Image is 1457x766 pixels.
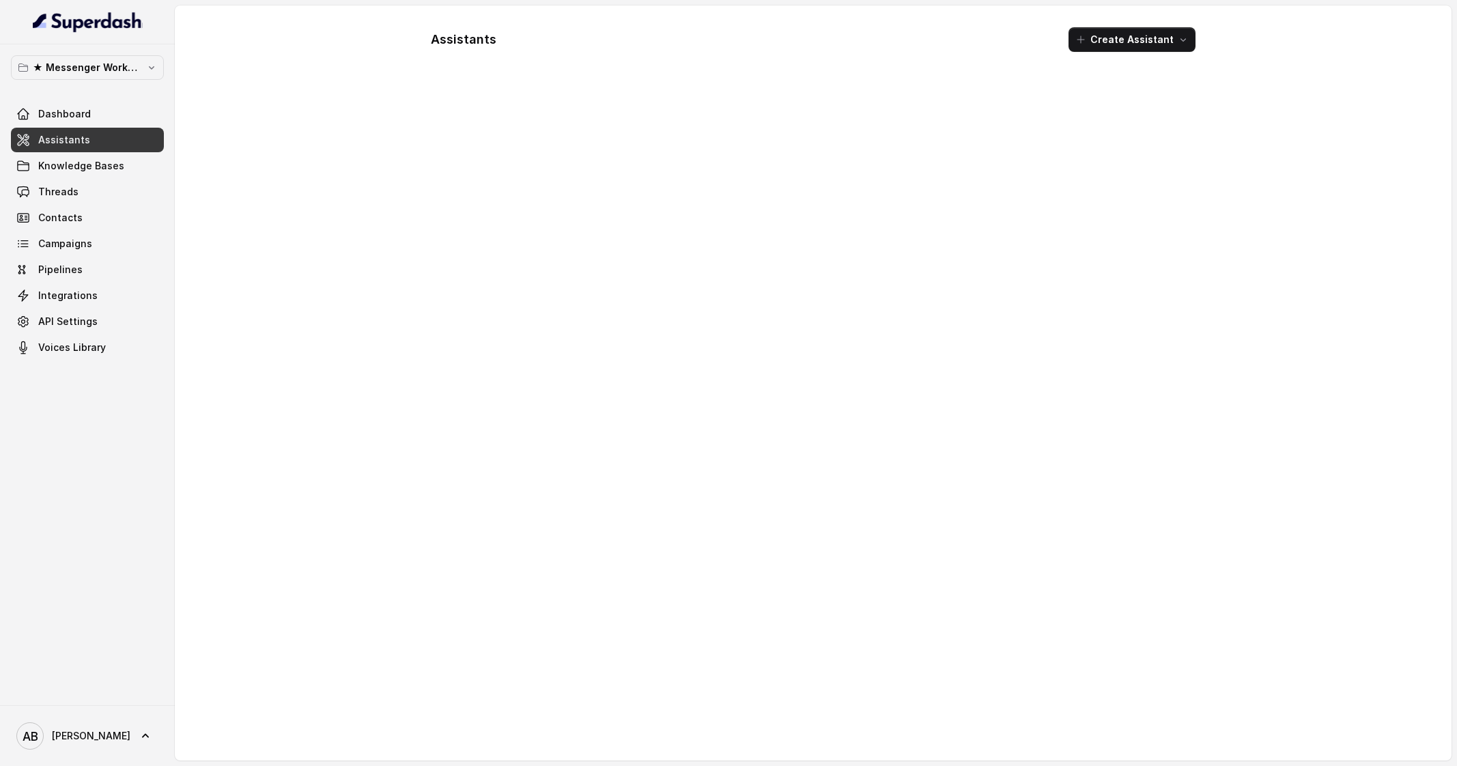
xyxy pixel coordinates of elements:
a: Pipelines [11,257,164,282]
h1: Assistants [431,29,496,51]
a: Assistants [11,128,164,152]
span: Threads [38,185,79,199]
a: Voices Library [11,335,164,360]
span: Voices Library [38,341,106,354]
span: Pipelines [38,263,83,276]
a: API Settings [11,309,164,334]
p: ★ Messenger Workspace [33,59,142,76]
button: ★ Messenger Workspace [11,55,164,80]
span: Assistants [38,133,90,147]
span: Campaigns [38,237,92,251]
span: [PERSON_NAME] [52,729,130,743]
a: Integrations [11,283,164,308]
span: Dashboard [38,107,91,121]
span: Integrations [38,289,98,302]
a: [PERSON_NAME] [11,717,164,755]
span: API Settings [38,315,98,328]
button: Create Assistant [1069,27,1196,52]
text: AB [23,729,38,743]
a: Threads [11,180,164,204]
a: Campaigns [11,231,164,256]
span: Contacts [38,211,83,225]
a: Contacts [11,205,164,230]
a: Dashboard [11,102,164,126]
span: Knowledge Bases [38,159,124,173]
img: light.svg [33,11,143,33]
a: Knowledge Bases [11,154,164,178]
